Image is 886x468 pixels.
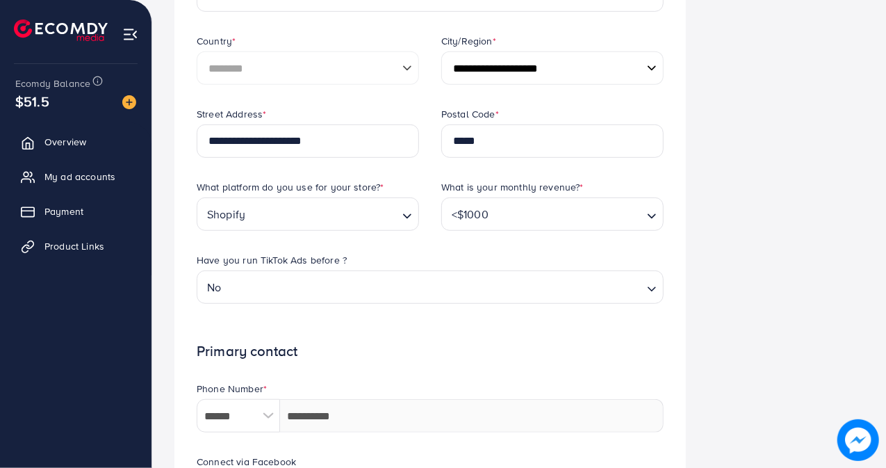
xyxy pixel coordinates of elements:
input: Search for option [225,274,641,300]
input: Search for option [249,201,397,227]
a: Overview [10,128,141,156]
img: image [122,95,136,109]
label: Street Address [197,107,266,121]
span: Overview [44,135,86,149]
span: Product Links [44,239,104,253]
div: Search for option [441,197,664,231]
label: What platform do you use for your store? [197,180,384,194]
a: My ad accounts [10,163,141,191]
span: Ecomdy Balance [15,76,90,90]
div: Search for option [197,197,419,231]
label: Phone Number [197,382,267,396]
span: Payment [44,204,83,218]
img: logo [14,19,108,41]
input: Search for option [493,201,641,227]
span: <$1000 [449,202,491,227]
label: Have you run TikTok Ads before ? [197,253,347,267]
label: Postal Code [441,107,499,121]
h1: Primary contact [197,343,664,360]
label: What is your monthly revenue? [441,180,584,194]
span: $51.5 [15,91,49,111]
div: Search for option [197,271,664,304]
a: Product Links [10,232,141,260]
img: menu [122,26,138,42]
img: image [842,423,876,458]
label: Country [197,34,236,48]
span: My ad accounts [44,170,115,184]
span: No [204,275,224,300]
a: Payment [10,197,141,225]
label: City/Region [441,34,496,48]
span: Shopify [204,202,248,227]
